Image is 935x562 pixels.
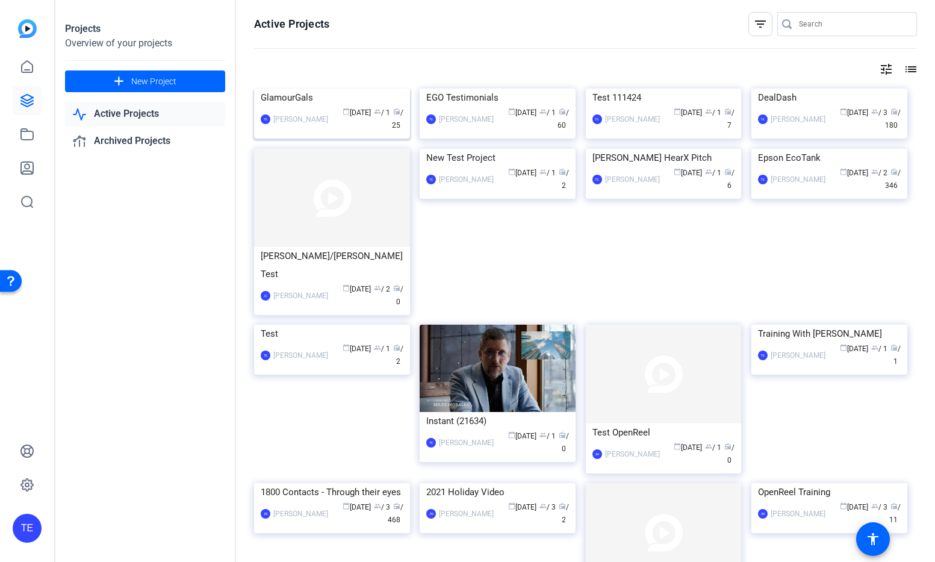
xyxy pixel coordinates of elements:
[508,431,515,439] span: calendar_today
[758,114,768,124] div: TE
[724,108,732,115] span: radio
[559,502,566,510] span: radio
[840,345,868,353] span: [DATE]
[558,108,569,130] span: / 60
[724,108,735,130] span: / 7
[439,173,494,186] div: [PERSON_NAME]
[261,483,403,501] div: 1800 Contacts - Through their eyes
[426,149,569,167] div: New Test Project
[605,113,660,125] div: [PERSON_NAME]
[559,169,569,190] span: / 2
[254,17,329,31] h1: Active Projects
[871,169,887,177] span: / 2
[559,431,566,439] span: radio
[559,503,569,524] span: / 2
[393,344,400,351] span: radio
[111,74,126,89] mat-icon: add
[840,503,868,511] span: [DATE]
[724,443,735,464] span: / 0
[592,114,602,124] div: TE
[261,247,403,283] div: [PERSON_NAME]/[PERSON_NAME] Test
[426,438,436,448] div: TE
[261,509,270,519] div: JM
[771,508,825,520] div: [PERSON_NAME]
[871,344,878,351] span: group
[840,168,847,175] span: calendar_today
[771,173,825,186] div: [PERSON_NAME]
[705,168,712,175] span: group
[866,532,880,546] mat-icon: accessibility
[65,129,225,154] a: Archived Projects
[273,290,328,302] div: [PERSON_NAME]
[508,502,515,510] span: calendar_today
[508,168,515,175] span: calendar_today
[392,108,403,130] span: / 25
[605,448,660,460] div: [PERSON_NAME]
[374,285,390,293] span: / 2
[131,75,176,88] span: New Project
[771,113,825,125] div: [PERSON_NAME]
[890,168,898,175] span: radio
[18,19,37,38] img: blue-gradient.svg
[758,89,901,107] div: DealDash
[840,344,847,351] span: calendar_today
[840,502,847,510] span: calendar_today
[439,437,494,449] div: [PERSON_NAME]
[393,345,403,366] span: / 2
[758,483,901,501] div: OpenReel Training
[799,17,907,31] input: Search
[758,509,768,519] div: JM
[674,443,681,450] span: calendar_today
[393,284,400,292] span: radio
[261,291,270,301] div: JC
[343,344,350,351] span: calendar_today
[508,108,515,115] span: calendar_today
[758,325,901,343] div: Training With [PERSON_NAME]
[674,168,681,175] span: calendar_today
[724,168,732,175] span: radio
[439,508,494,520] div: [PERSON_NAME]
[393,285,403,306] span: / 0
[261,89,403,107] div: GlamourGals
[758,351,768,360] div: TE
[674,108,681,115] span: calendar_today
[871,503,887,511] span: / 3
[840,169,868,177] span: [DATE]
[13,514,42,543] div: TE
[592,149,735,167] div: [PERSON_NAME] HearX Pitch
[605,173,660,186] div: [PERSON_NAME]
[539,502,547,510] span: group
[890,345,901,366] span: / 1
[753,17,768,31] mat-icon: filter_list
[426,89,569,107] div: EGO Testimonials
[592,449,602,459] div: JM
[426,175,436,184] div: TE
[539,108,556,117] span: / 1
[426,412,569,430] div: Instant (21634)
[374,284,381,292] span: group
[261,325,403,343] div: Test
[539,431,547,439] span: group
[65,102,225,126] a: Active Projects
[592,89,735,107] div: Test 111424
[871,502,878,510] span: group
[374,108,390,117] span: / 1
[65,36,225,51] div: Overview of your projects
[508,432,536,440] span: [DATE]
[705,108,721,117] span: / 1
[879,62,893,76] mat-icon: tune
[871,108,887,117] span: / 3
[539,168,547,175] span: group
[890,108,898,115] span: radio
[889,503,901,524] span: / 11
[724,443,732,450] span: radio
[393,108,400,115] span: radio
[724,169,735,190] span: / 6
[261,114,270,124] div: TE
[343,284,350,292] span: calendar_today
[840,108,868,117] span: [DATE]
[261,351,270,360] div: TE
[871,168,878,175] span: group
[426,509,436,519] div: JM
[902,62,917,76] mat-icon: list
